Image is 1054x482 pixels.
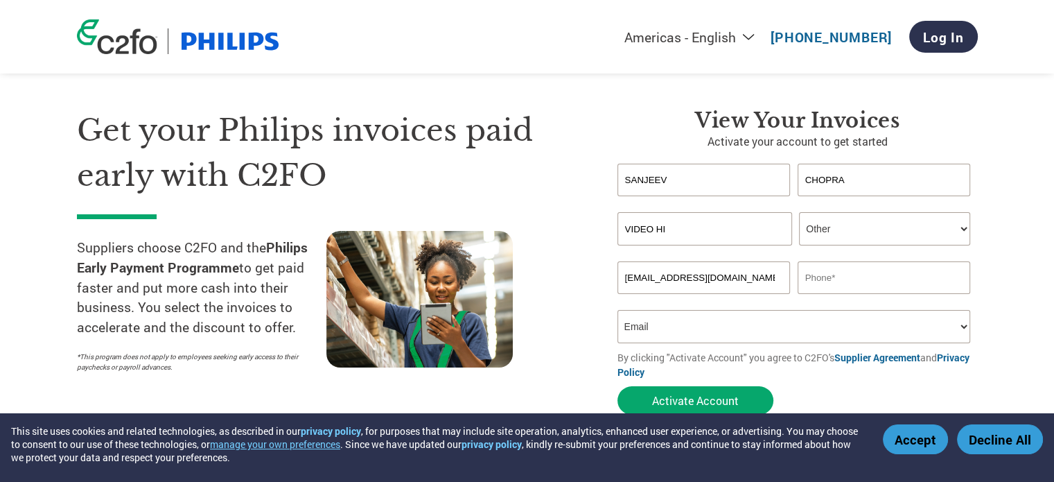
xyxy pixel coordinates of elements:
[617,164,791,196] input: First Name*
[883,424,948,454] button: Accept
[11,424,863,464] div: This site uses cookies and related technologies, as described in our , for purposes that may incl...
[77,108,576,198] h1: Get your Philips invoices paid early with C2FO
[617,295,791,304] div: Inavlid Email Address
[798,295,971,304] div: Inavlid Phone Number
[617,351,969,379] a: Privacy Policy
[617,133,978,150] p: Activate your account to get started
[798,164,971,196] input: Last Name*
[834,351,920,364] a: Supplier Agreement
[617,108,978,133] h3: View your invoices
[77,239,308,276] strong: Philips Early Payment Programme
[799,212,970,246] select: Title/Role
[301,424,361,438] a: privacy policy
[617,198,791,207] div: Invalid first name or first name is too long
[77,238,326,338] p: Suppliers choose C2FO and the to get paid faster and put more cash into their business. You selec...
[909,21,978,53] a: Log In
[798,261,971,294] input: Phone*
[326,231,513,368] img: supply chain worker
[798,198,971,207] div: Invalid last name or last name is too long
[617,350,978,379] p: By clicking "Activate Account" you agree to C2FO's and
[462,438,522,451] a: privacy policy
[957,424,1043,454] button: Decline All
[617,212,792,246] input: Your company name*
[771,28,892,46] a: [PHONE_NUMBER]
[179,28,281,54] img: Philips
[77,352,313,372] p: *This program does not apply to employees seeking early access to their paychecks or payroll adva...
[617,261,791,294] input: Invalid Email format
[77,19,157,54] img: c2fo logo
[617,386,773,415] button: Activate Account
[210,438,340,451] button: manage your own preferences
[617,247,971,256] div: Invalid company name or company name is too long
